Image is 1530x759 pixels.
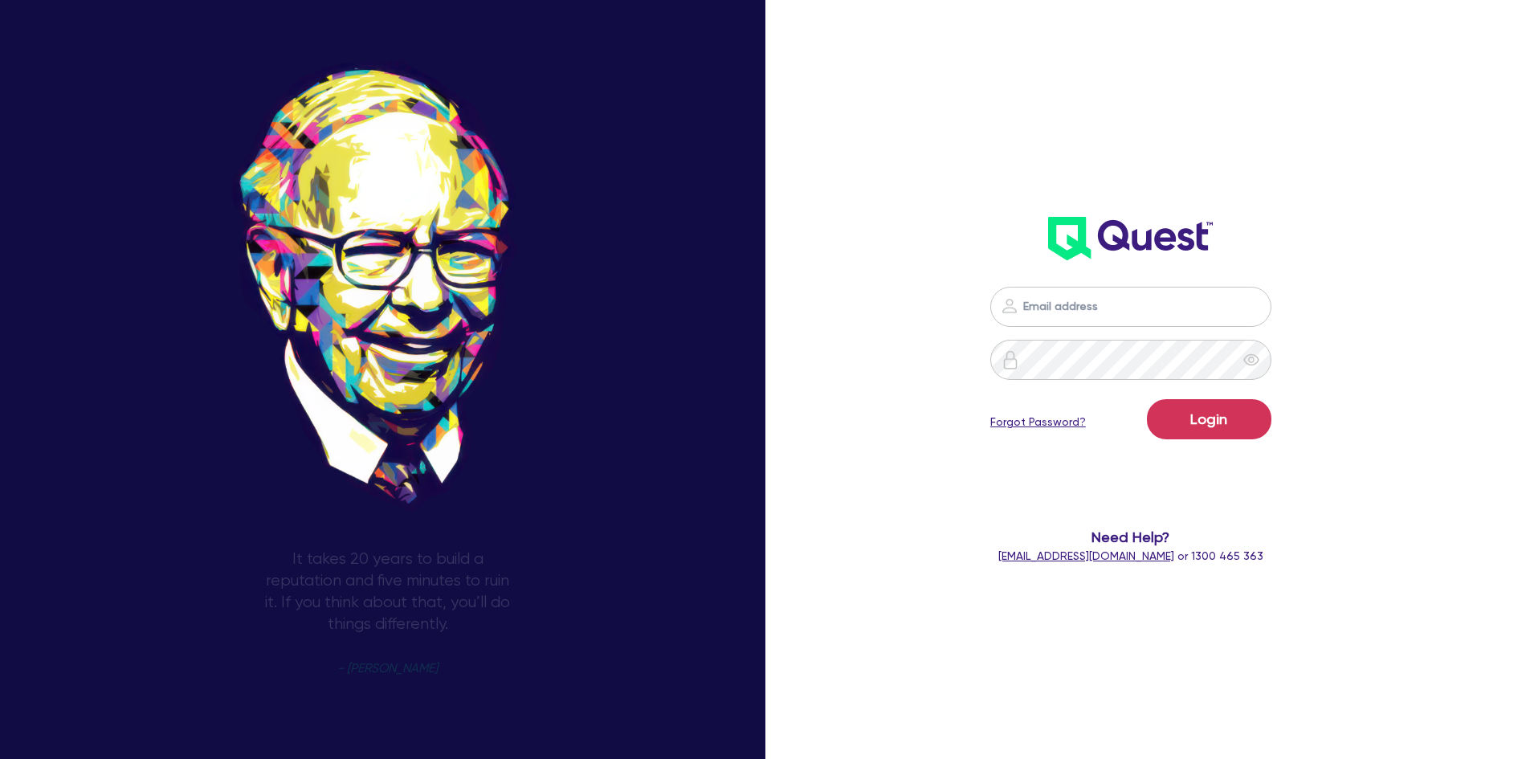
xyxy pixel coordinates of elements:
img: wH2k97JdezQIQAAAABJRU5ErkJggg== [1048,217,1213,260]
span: eye [1243,352,1259,368]
span: Need Help? [926,526,1336,548]
span: - [PERSON_NAME] [337,663,438,675]
span: or 1300 465 363 [998,549,1263,562]
img: icon-password [1000,296,1019,316]
a: Forgot Password? [990,414,1086,431]
a: [EMAIL_ADDRESS][DOMAIN_NAME] [998,549,1174,562]
button: Login [1147,399,1271,439]
img: icon-password [1001,350,1020,369]
input: Email address [990,287,1271,327]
